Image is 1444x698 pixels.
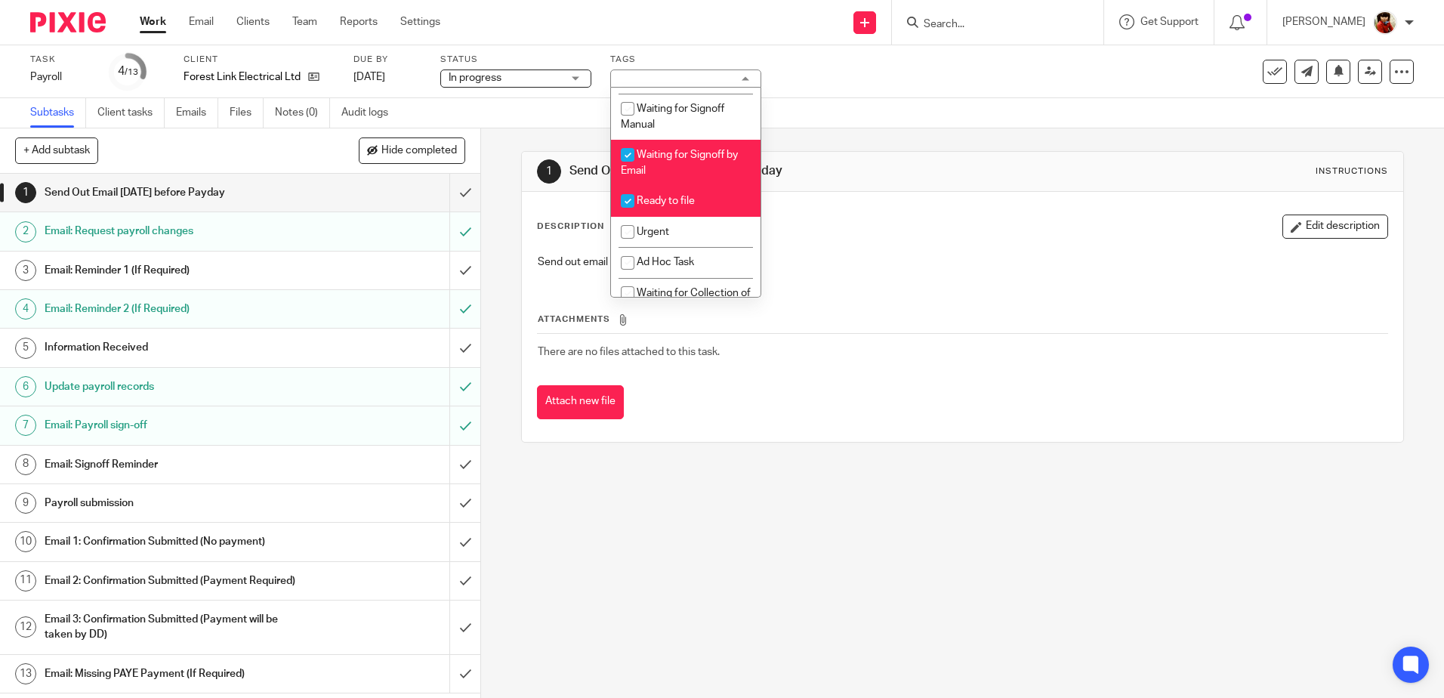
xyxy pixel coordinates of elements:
div: 4 [118,63,138,80]
button: Hide completed [359,137,465,163]
a: Subtasks [30,98,86,128]
a: Clients [236,14,270,29]
div: 4 [15,298,36,320]
p: Forest Link Electrical Ltd [184,69,301,85]
span: In progress [449,73,501,83]
a: Notes (0) [275,98,330,128]
label: Status [440,54,591,66]
div: 7 [15,415,36,436]
div: 12 [15,616,36,638]
h1: Email: Request payroll changes [45,220,304,242]
button: + Add subtask [15,137,98,163]
div: 6 [15,376,36,397]
div: 3 [15,260,36,281]
a: Reports [340,14,378,29]
button: Edit description [1282,215,1388,239]
h1: Payroll submission [45,492,304,514]
span: Hide completed [381,145,457,157]
span: Ad Hoc Task [637,257,694,267]
h1: Information Received [45,336,304,359]
div: Instructions [1316,165,1388,178]
div: 11 [15,570,36,591]
div: 1 [15,182,36,203]
img: Pixie [30,12,106,32]
h1: Email: Missing PAYE Payment (If Required) [45,662,304,685]
div: 13 [15,663,36,684]
a: Email [189,14,214,29]
input: Search [922,18,1058,32]
div: 10 [15,531,36,552]
h1: Email: Reminder 2 (If Required) [45,298,304,320]
span: Waiting for Signoff by Email [621,150,738,176]
a: Emails [176,98,218,128]
div: 1 [537,159,561,184]
span: Waiting for Collection of Paperwork [621,288,751,314]
div: 2 [15,221,36,242]
small: /13 [125,68,138,76]
span: Urgent [637,227,669,237]
h1: Email: Reminder 1 (If Required) [45,259,304,282]
p: Send out email request [DATE] before payday [538,255,1387,270]
h1: Email 1: Confirmation Submitted (No payment) [45,530,304,553]
span: Waiting for Signoff Manual [621,103,724,130]
a: Client tasks [97,98,165,128]
a: Team [292,14,317,29]
button: Attach new file [537,385,624,419]
p: [PERSON_NAME] [1282,14,1365,29]
div: 5 [15,338,36,359]
p: Description [537,221,604,233]
h1: Email: Payroll sign-off [45,414,304,437]
h1: Email 2: Confirmation Submitted (Payment Required) [45,570,304,592]
a: Settings [400,14,440,29]
span: There are no files attached to this task. [538,347,720,357]
h1: Update payroll records [45,375,304,398]
a: Audit logs [341,98,400,128]
h1: Email 3: Confirmation Submitted (Payment will be taken by DD) [45,608,304,647]
h1: Send Out Email [DATE] before Payday [569,163,995,179]
a: Files [230,98,264,128]
div: Payroll [30,69,91,85]
a: Work [140,14,166,29]
label: Tags [610,54,761,66]
span: [DATE] [353,72,385,82]
label: Due by [353,54,421,66]
label: Client [184,54,335,66]
span: Attachments [538,315,610,323]
span: Get Support [1140,17,1199,27]
div: 8 [15,454,36,475]
span: Ready to file [637,196,695,206]
label: Task [30,54,91,66]
h1: Send Out Email [DATE] before Payday [45,181,304,204]
div: 9 [15,493,36,514]
img: Phil%20Baby%20pictures%20(3).JPG [1373,11,1397,35]
h1: Email: Signoff Reminder [45,453,304,476]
